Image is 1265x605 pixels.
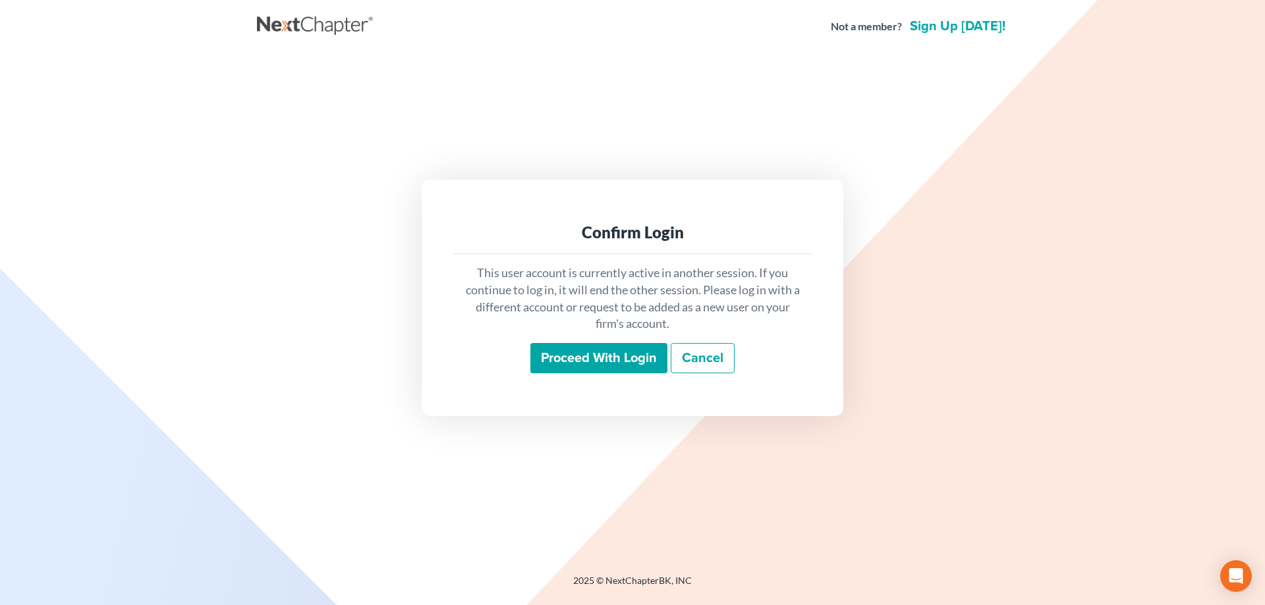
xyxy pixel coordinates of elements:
[831,19,902,34] strong: Not a member?
[907,20,1008,33] a: Sign up [DATE]!
[671,343,735,373] a: Cancel
[530,343,667,373] input: Proceed with login
[464,222,801,243] div: Confirm Login
[257,574,1008,598] div: 2025 © NextChapterBK, INC
[464,265,801,332] p: This user account is currently active in another session. If you continue to log in, it will end ...
[1220,560,1252,592] div: Open Intercom Messenger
